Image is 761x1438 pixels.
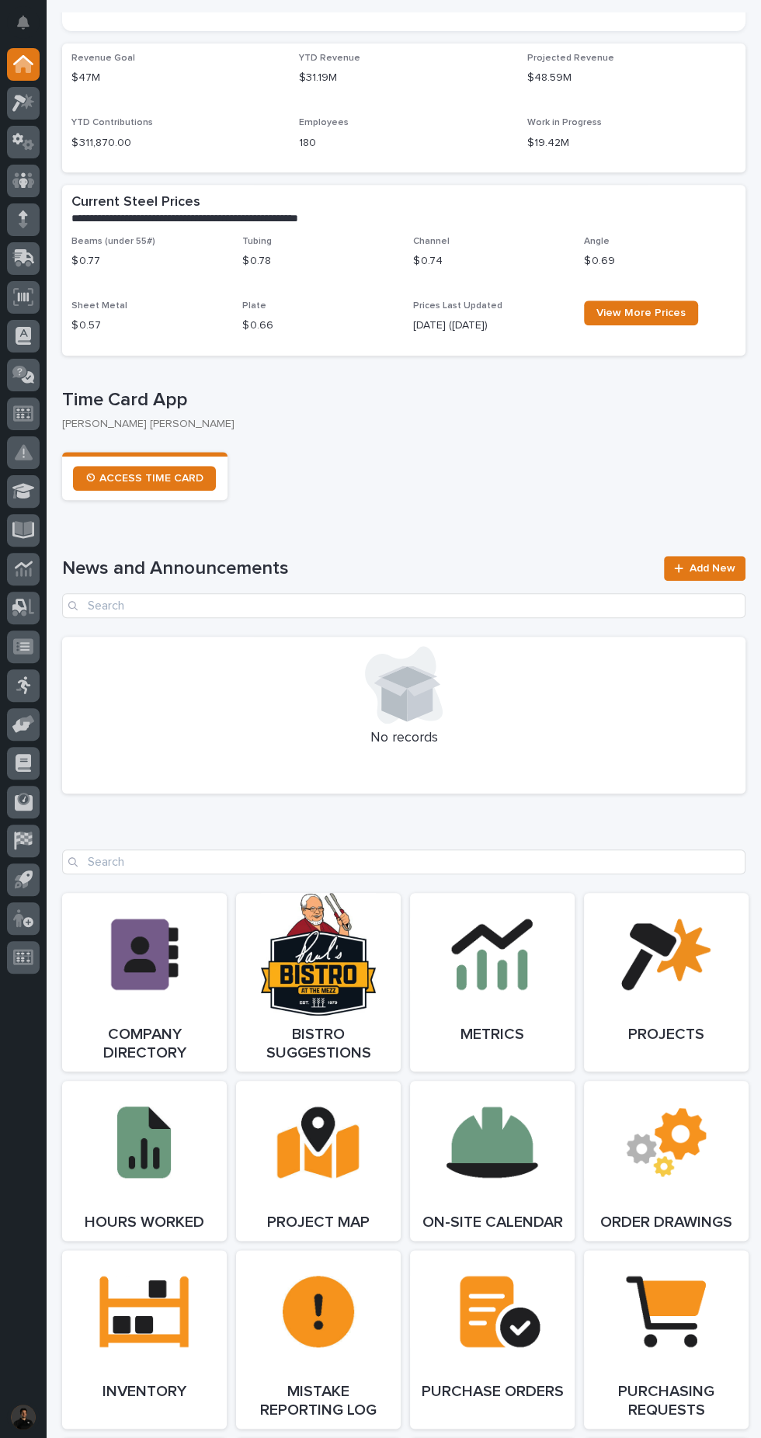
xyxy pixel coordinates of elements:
[242,253,394,269] p: $ 0.78
[71,135,280,151] p: $ 311,870.00
[19,16,40,40] div: Notifications
[7,6,40,39] button: Notifications
[62,593,745,618] input: Search
[236,1250,401,1429] a: Mistake Reporting Log
[62,557,655,580] h1: News and Announcements
[71,301,127,311] span: Sheet Metal
[236,1081,401,1241] a: Project Map
[527,135,736,151] p: $19.42M
[85,473,203,484] span: ⏲ ACCESS TIME CARD
[242,318,394,334] p: $ 0.66
[299,54,360,63] span: YTD Revenue
[410,893,575,1072] a: Metrics
[413,237,450,246] span: Channel
[62,893,227,1072] a: Company Directory
[584,300,698,325] a: View More Prices
[584,893,749,1072] a: Projects
[584,1250,749,1429] a: Purchasing Requests
[71,730,736,747] p: No records
[62,1250,227,1429] a: Inventory
[413,318,565,334] p: [DATE] ([DATE])
[242,237,272,246] span: Tubing
[62,1081,227,1241] a: Hours Worked
[73,466,216,491] a: ⏲ ACCESS TIME CARD
[236,893,401,1072] a: Bistro Suggestions
[527,70,736,86] p: $48.59M
[62,849,745,874] input: Search
[71,54,135,63] span: Revenue Goal
[410,1250,575,1429] a: Purchase Orders
[62,418,733,431] p: [PERSON_NAME] [PERSON_NAME]
[71,253,224,269] p: $ 0.77
[299,135,508,151] p: 180
[71,118,153,127] span: YTD Contributions
[596,307,686,318] span: View More Prices
[242,301,266,311] span: Plate
[7,1401,40,1433] button: users-avatar
[71,194,200,211] h2: Current Steel Prices
[527,118,602,127] span: Work in Progress
[410,1081,575,1241] a: On-Site Calendar
[299,70,508,86] p: $31.19M
[584,253,736,269] p: $ 0.69
[413,301,502,311] span: Prices Last Updated
[299,118,349,127] span: Employees
[71,70,280,86] p: $47M
[413,253,565,269] p: $ 0.74
[690,563,735,574] span: Add New
[71,318,224,334] p: $ 0.57
[527,54,614,63] span: Projected Revenue
[584,1081,749,1241] a: Order Drawings
[664,556,745,581] a: Add New
[71,237,155,246] span: Beams (under 55#)
[584,237,610,246] span: Angle
[62,389,739,412] p: Time Card App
